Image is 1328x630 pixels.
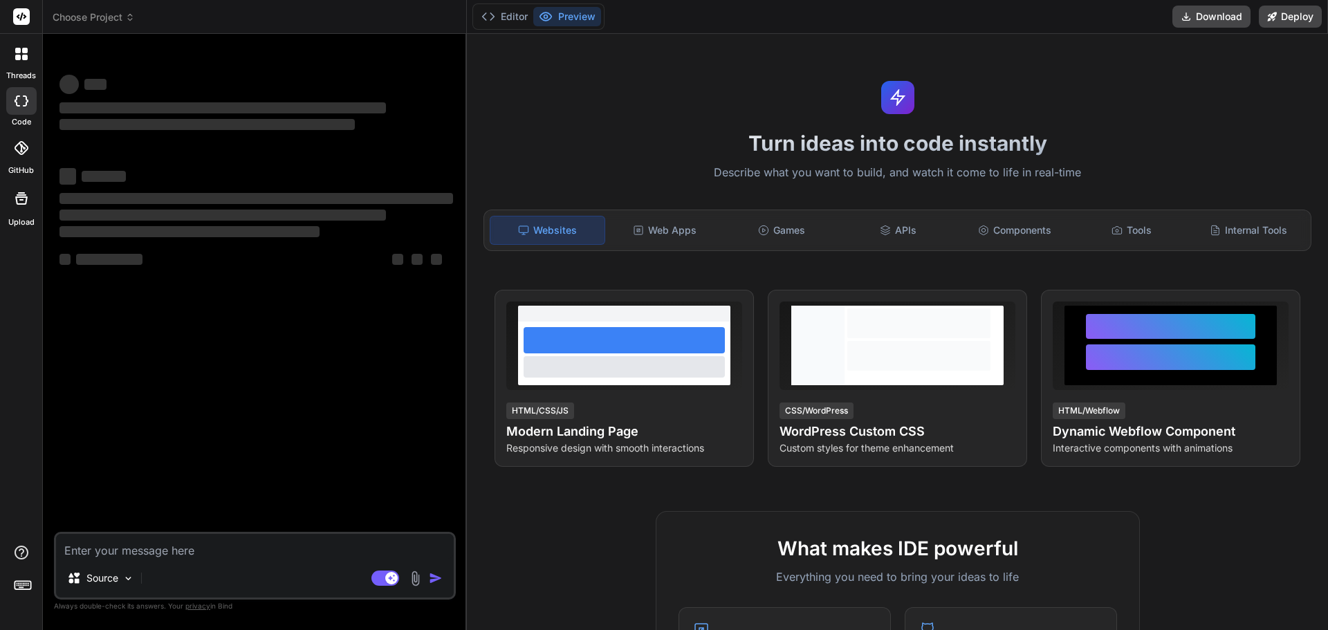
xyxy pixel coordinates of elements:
[533,7,601,26] button: Preview
[1053,422,1289,441] h4: Dynamic Webflow Component
[1053,402,1125,419] div: HTML/Webflow
[86,571,118,585] p: Source
[76,254,142,265] span: ‌
[8,216,35,228] label: Upload
[841,216,955,245] div: APIs
[392,254,403,265] span: ‌
[608,216,722,245] div: Web Apps
[185,602,210,610] span: privacy
[8,165,34,176] label: GitHub
[59,193,453,204] span: ‌
[475,164,1320,182] p: Describe what you want to build, and watch it come to life in real-time
[82,171,126,182] span: ‌
[476,7,533,26] button: Editor
[1191,216,1305,245] div: Internal Tools
[780,422,1015,441] h4: WordPress Custom CSS
[679,534,1117,563] h2: What makes IDE powerful
[59,210,386,221] span: ‌
[506,422,742,441] h4: Modern Landing Page
[54,600,456,613] p: Always double-check its answers. Your in Bind
[1172,6,1251,28] button: Download
[679,568,1117,585] p: Everything you need to bring your ideas to life
[725,216,839,245] div: Games
[958,216,1072,245] div: Components
[59,254,71,265] span: ‌
[12,116,31,128] label: code
[780,402,854,419] div: CSS/WordPress
[59,75,79,94] span: ‌
[1259,6,1322,28] button: Deploy
[1053,441,1289,455] p: Interactive components with animations
[84,79,107,90] span: ‌
[412,254,423,265] span: ‌
[122,573,134,584] img: Pick Models
[407,571,423,586] img: attachment
[59,102,386,113] span: ‌
[1075,216,1189,245] div: Tools
[780,441,1015,455] p: Custom styles for theme enhancement
[506,441,742,455] p: Responsive design with smooth interactions
[490,216,605,245] div: Websites
[59,119,355,130] span: ‌
[429,571,443,585] img: icon
[6,70,36,82] label: threads
[506,402,574,419] div: HTML/CSS/JS
[475,131,1320,156] h1: Turn ideas into code instantly
[431,254,442,265] span: ‌
[59,226,320,237] span: ‌
[53,10,135,24] span: Choose Project
[59,168,76,185] span: ‌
